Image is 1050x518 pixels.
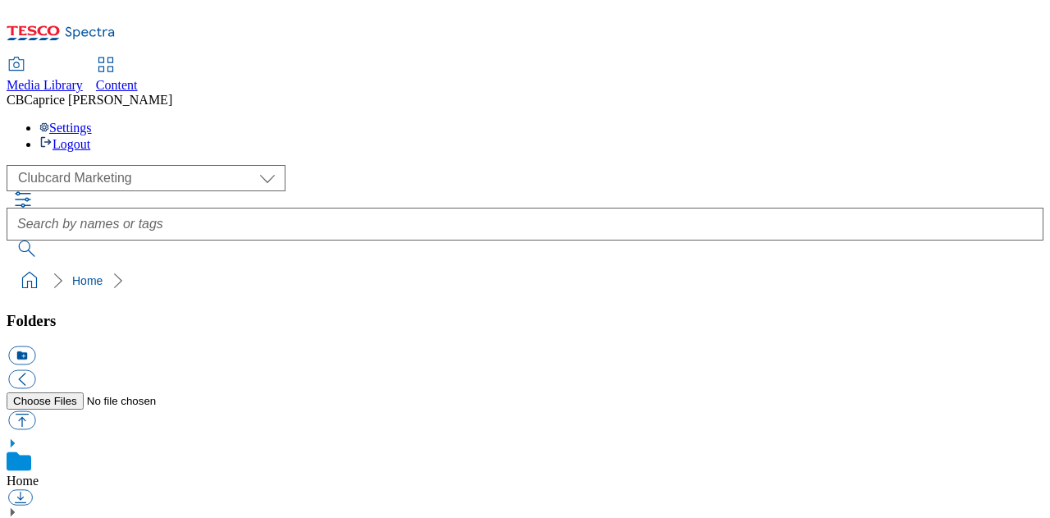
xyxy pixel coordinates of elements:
a: Logout [39,137,90,151]
a: Content [96,58,138,93]
a: Home [72,274,103,287]
a: Home [7,474,39,488]
a: home [16,268,43,294]
span: Content [96,78,138,92]
span: Caprice [PERSON_NAME] [24,93,172,107]
a: Settings [39,121,92,135]
span: CB [7,93,24,107]
input: Search by names or tags [7,208,1043,241]
a: Media Library [7,58,83,93]
span: Media Library [7,78,83,92]
nav: breadcrumb [7,265,1043,296]
h3: Folders [7,312,1043,330]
